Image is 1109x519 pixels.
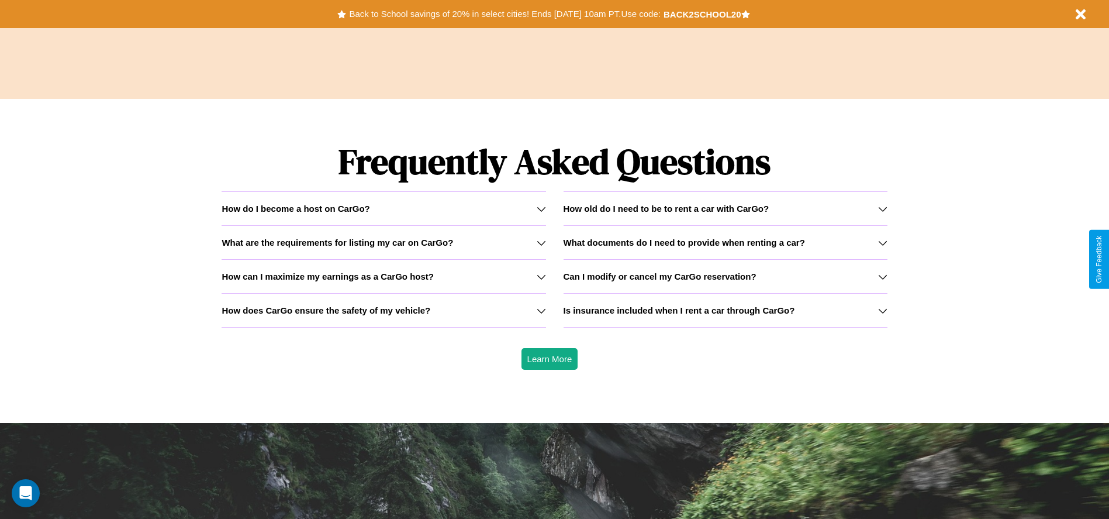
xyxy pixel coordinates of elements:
[222,271,434,281] h3: How can I maximize my earnings as a CarGo host?
[222,305,430,315] h3: How does CarGo ensure the safety of my vehicle?
[564,204,769,214] h3: How old do I need to be to rent a car with CarGo?
[346,6,663,22] button: Back to School savings of 20% in select cities! Ends [DATE] 10am PT.Use code:
[1095,236,1103,283] div: Give Feedback
[521,348,578,370] button: Learn More
[564,305,795,315] h3: Is insurance included when I rent a car through CarGo?
[564,271,756,281] h3: Can I modify or cancel my CarGo reservation?
[564,238,805,248] h3: What documents do I need to provide when renting a car?
[664,9,741,19] b: BACK2SCHOOL20
[222,204,369,214] h3: How do I become a host on CarGo?
[222,238,453,248] h3: What are the requirements for listing my car on CarGo?
[222,132,887,191] h1: Frequently Asked Questions
[12,479,40,507] div: Open Intercom Messenger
